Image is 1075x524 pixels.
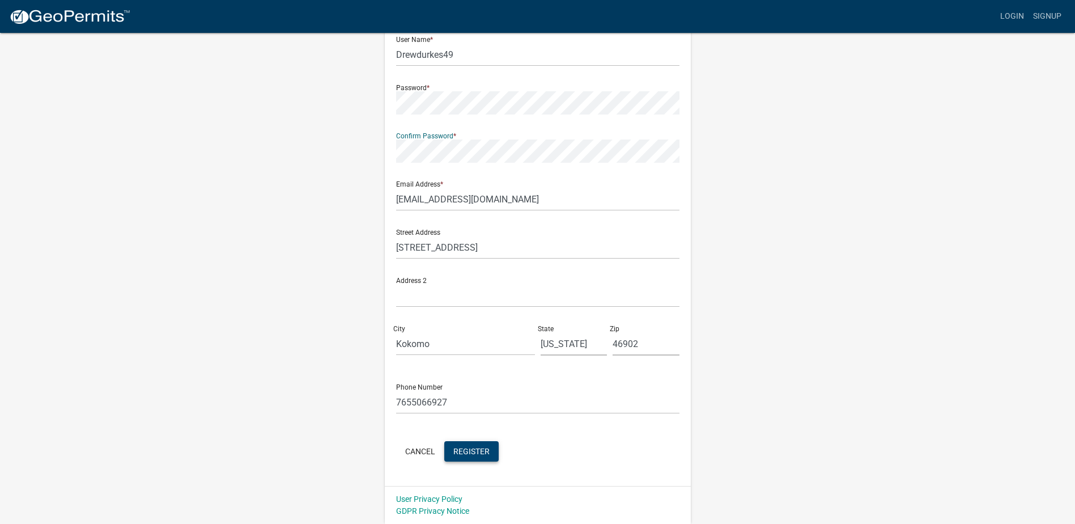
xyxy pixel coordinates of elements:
[453,446,490,455] span: Register
[396,506,469,515] a: GDPR Privacy Notice
[1029,6,1066,27] a: Signup
[396,441,444,462] button: Cancel
[996,6,1029,27] a: Login
[396,495,462,504] a: User Privacy Policy
[444,441,499,462] button: Register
